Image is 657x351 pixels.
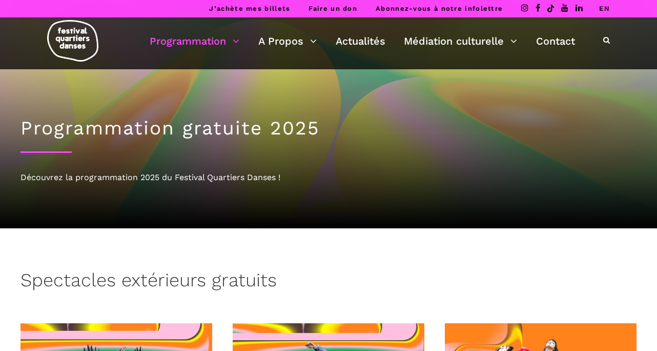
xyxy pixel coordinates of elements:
[20,117,637,140] h1: Programmation gratuite 2025
[309,5,357,12] a: Faire un don
[150,32,239,50] a: Programmation
[599,5,610,12] a: EN
[404,32,517,50] a: Médiation culturelle
[47,20,98,62] img: logo-fqd-med
[20,171,637,184] div: Découvrez la programmation 2025 du Festival Quartiers Danses !
[209,5,290,12] a: J’achète mes billets
[20,269,277,295] h3: Spectacles extérieurs gratuits
[336,32,385,50] a: Actualités
[258,32,317,50] a: A Propos
[536,32,575,50] a: Contact
[376,5,503,12] a: Abonnez-vous à notre infolettre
